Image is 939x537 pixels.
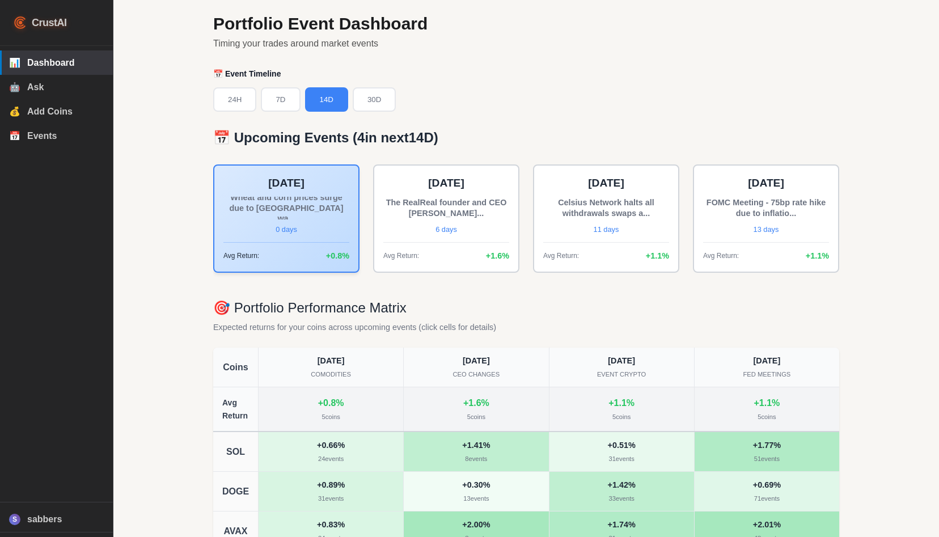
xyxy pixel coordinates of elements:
[223,175,349,192] div: [DATE]
[701,454,832,464] div: 51 events
[556,518,687,531] div: + 1.74 %
[27,131,104,141] span: Events
[703,251,739,261] span: Avg Return:
[703,175,829,192] div: [DATE]
[383,251,419,261] span: Avg Return:
[701,494,832,504] div: 71 events
[701,354,832,367] div: [DATE]
[703,197,829,219] div: FOMC Meeting - 75bp rate hike due to inflatio...
[223,197,349,219] div: Wheat and corn prices surge due to [GEOGRAPHIC_DATA] wa...
[549,472,695,511] div: DOGE - event_crypto: 1.42% max return
[213,14,839,34] h1: Portfolio Event Dashboard
[758,412,776,422] div: 5 coins
[383,224,509,235] div: 6 days
[213,69,839,79] h2: 📅 Event Timeline
[353,87,396,112] button: 30D
[411,354,542,367] div: [DATE]
[265,439,396,452] div: + 0.66 %
[223,251,259,261] span: Avg Return:
[411,494,542,504] div: 13 events
[701,370,832,380] div: FED MEETINGS
[411,370,542,380] div: CEO CHANGES
[9,514,20,525] div: S
[411,454,542,464] div: 8 events
[213,87,256,112] button: 24H
[32,15,67,31] span: CrustAI
[556,479,687,492] div: + 1.42 %
[305,87,348,112] button: 14D
[383,175,509,192] div: [DATE]
[322,412,340,422] div: 5 coins
[646,250,669,263] span: + 1.1 %
[9,130,20,141] span: 📅
[259,432,404,471] div: SOL - comodities: 0.66% max return
[556,439,687,452] div: + 0.51 %
[27,107,104,117] span: Add Coins
[383,197,509,219] div: The RealReal founder and CEO [PERSON_NAME]...
[27,514,104,525] span: sabbers
[326,250,349,263] span: + 0.8 %
[9,82,20,92] span: 🤖
[265,370,396,380] div: COMODITIES
[703,224,829,235] div: 13 days
[701,518,832,531] div: + 2.01 %
[543,224,669,235] div: 11 days
[404,432,549,471] div: SOL - ceo_changes: 1.41% max return
[701,439,832,452] div: + 1.77 %
[404,472,549,511] div: DOGE - ceo_changes: 0.30% max return
[27,82,104,92] span: Ask
[27,58,104,68] span: Dashboard
[265,494,396,504] div: 31 events
[695,432,839,471] div: SOL - fed_meetings: 1.77% max return
[486,250,509,263] span: + 1.6 %
[556,354,687,367] div: [DATE]
[467,412,485,422] div: 5 coins
[543,175,669,192] div: [DATE]
[265,518,396,531] div: + 0.83 %
[213,348,259,387] div: Coins
[213,36,839,51] p: Timing your trades around market events
[556,494,687,504] div: 33 events
[265,479,396,492] div: + 0.89 %
[411,479,542,492] div: + 0.30 %
[806,250,829,263] span: + 1.1 %
[608,396,635,411] div: + 1.1 %
[265,354,396,367] div: [DATE]
[14,16,27,29] img: CrustAI
[695,472,839,511] div: DOGE - fed_meetings: 0.69% max return
[543,197,669,219] div: Celsius Network halts all withdrawals swaps a...
[556,370,687,380] div: EVENT CRYPTO
[213,432,259,471] div: SOL
[411,439,542,452] div: + 1.41 %
[213,130,839,146] h3: 📅 Upcoming Events ( 4 in next 14D )
[213,387,259,431] div: Avg Return
[556,454,687,464] div: 31 events
[549,432,695,471] div: SOL - event_crypto: 0.51% max return
[261,87,300,112] button: 7D
[213,300,839,316] h3: 🎯 Portfolio Performance Matrix
[411,518,542,531] div: + 2.00 %
[213,472,259,511] div: DOGE
[265,454,396,464] div: 24 events
[612,412,631,422] div: 5 coins
[754,396,780,411] div: + 1.1 %
[463,396,489,411] div: + 1.6 %
[9,57,20,68] span: 📊
[223,224,349,235] div: 0 days
[543,251,579,261] span: Avg Return:
[9,106,20,117] span: 💰
[318,396,344,411] div: + 0.8 %
[701,479,832,492] div: + 0.69 %
[259,472,404,511] div: DOGE - comodities: 0.89% max return
[213,321,839,334] p: Expected returns for your coins across upcoming events (click cells for details)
